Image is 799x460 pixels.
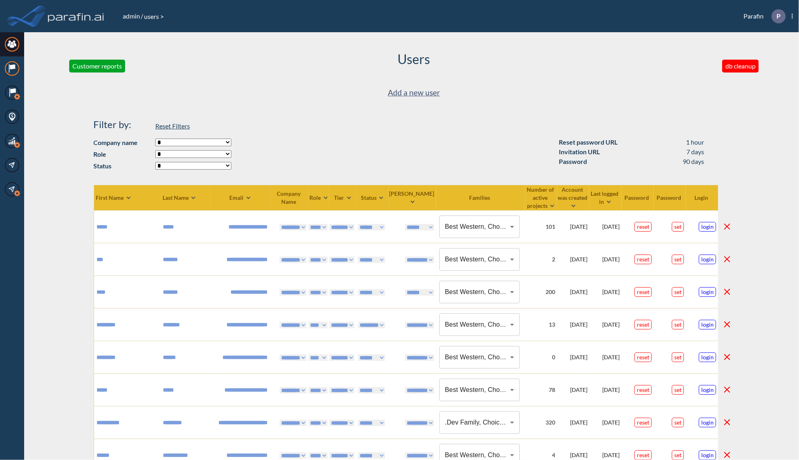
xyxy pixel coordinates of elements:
[557,210,589,243] td: [DATE]
[722,254,732,264] button: delete line
[525,406,557,439] td: 320
[389,185,436,210] th: [PERSON_NAME]
[722,385,732,395] button: delete line
[210,185,270,210] th: Email
[634,352,652,362] button: reset
[699,320,716,329] button: login
[525,341,557,373] td: 0
[46,8,106,24] img: logo
[699,287,716,297] button: login
[439,346,520,369] div: Best Western, Choice, G6 Hospitality, Hilton, Hyatt, IHG, Marriott, [GEOGRAPHIC_DATA]
[699,255,716,264] button: login
[672,418,684,427] button: set
[557,185,589,210] th: Account was created
[683,157,704,166] div: 90 days
[634,255,652,264] button: reset
[589,276,622,308] td: [DATE]
[722,60,759,73] button: db cleanup
[686,185,718,210] th: Login
[686,137,704,147] div: 1 hour
[672,320,684,329] button: set
[439,281,520,303] div: Best Western, Choice, IHG, Wyndham, G6 Hospitality, Hilton, Hyatt, [GEOGRAPHIC_DATA], Starbucks, ...
[687,147,704,157] div: 7 days
[122,11,143,21] li: /
[94,149,151,159] strong: Role
[699,352,716,362] button: login
[439,313,520,336] div: Best Western, Choice, G6 Hospitality, Hilton, Hyatt, IHG, Marriott, [GEOGRAPHIC_DATA]
[589,243,622,276] td: [DATE]
[589,185,622,210] th: Last logged in
[69,60,125,73] button: Customer reports
[525,243,557,276] td: 2
[559,157,587,166] div: Password
[525,210,557,243] td: 101
[672,385,684,395] button: set
[699,418,716,427] button: login
[699,222,716,232] button: login
[122,12,141,20] a: admin
[557,243,589,276] td: [DATE]
[672,222,684,232] button: set
[398,52,430,67] h2: Users
[143,12,165,20] span: users >
[525,276,557,308] td: 200
[439,411,520,434] div: .Dev Family, Choice, Extended Stay America, Hilton, Hyatt, IHG, Marriott, [GEOGRAPHIC_DATA], G6 H...
[722,450,732,460] button: delete line
[94,138,151,147] strong: Company name
[559,137,618,147] div: Reset password URL
[94,119,151,131] h4: Filter by:
[634,287,652,297] button: reset
[589,341,622,373] td: [DATE]
[589,406,622,439] td: [DATE]
[722,319,732,329] button: delete line
[559,147,600,157] div: Invitation URL
[634,222,652,232] button: reset
[672,450,684,460] button: set
[634,418,652,427] button: reset
[439,215,520,238] div: Best Western, Choice, G6 Hospitality, Hyatt, Marriott, [GEOGRAPHIC_DATA], IHG, [GEOGRAPHIC_DATA],...
[722,287,732,297] button: delete line
[722,417,732,427] button: delete line
[270,185,309,210] th: Company Name
[622,185,654,210] th: Password
[557,308,589,341] td: [DATE]
[589,308,622,341] td: [DATE]
[557,406,589,439] td: [DATE]
[525,308,557,341] td: 13
[672,255,684,264] button: set
[722,222,732,232] button: delete line
[634,450,652,460] button: reset
[557,341,589,373] td: [DATE]
[436,185,525,210] th: Families
[94,185,162,210] th: First Name
[731,9,793,23] div: Parafin
[699,385,716,395] button: login
[525,373,557,406] td: 78
[634,320,652,329] button: reset
[525,185,557,210] th: Number of active projects
[722,352,732,362] button: delete line
[654,185,686,210] th: Password
[155,122,190,130] span: Reset Filters
[699,450,716,460] button: login
[388,86,440,99] a: Add a new user
[356,185,389,210] th: Status
[329,185,356,210] th: Tier
[672,352,684,362] button: set
[776,12,780,20] p: P
[162,185,210,210] th: Last Name
[634,385,652,395] button: reset
[309,185,329,210] th: Role
[439,248,520,271] div: Best Western, Choice, G6 Hospitality, Hilton, Hyatt, IHG, Marriott, [GEOGRAPHIC_DATA], [GEOGRAPHI...
[557,373,589,406] td: [DATE]
[557,276,589,308] td: [DATE]
[439,379,520,401] div: Best Western, Choice, G6 Hospitality, Hilton, Hyatt, IHG, Marriott, [GEOGRAPHIC_DATA]
[94,161,151,171] strong: Status
[589,373,622,406] td: [DATE]
[589,210,622,243] td: [DATE]
[672,287,684,297] button: set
